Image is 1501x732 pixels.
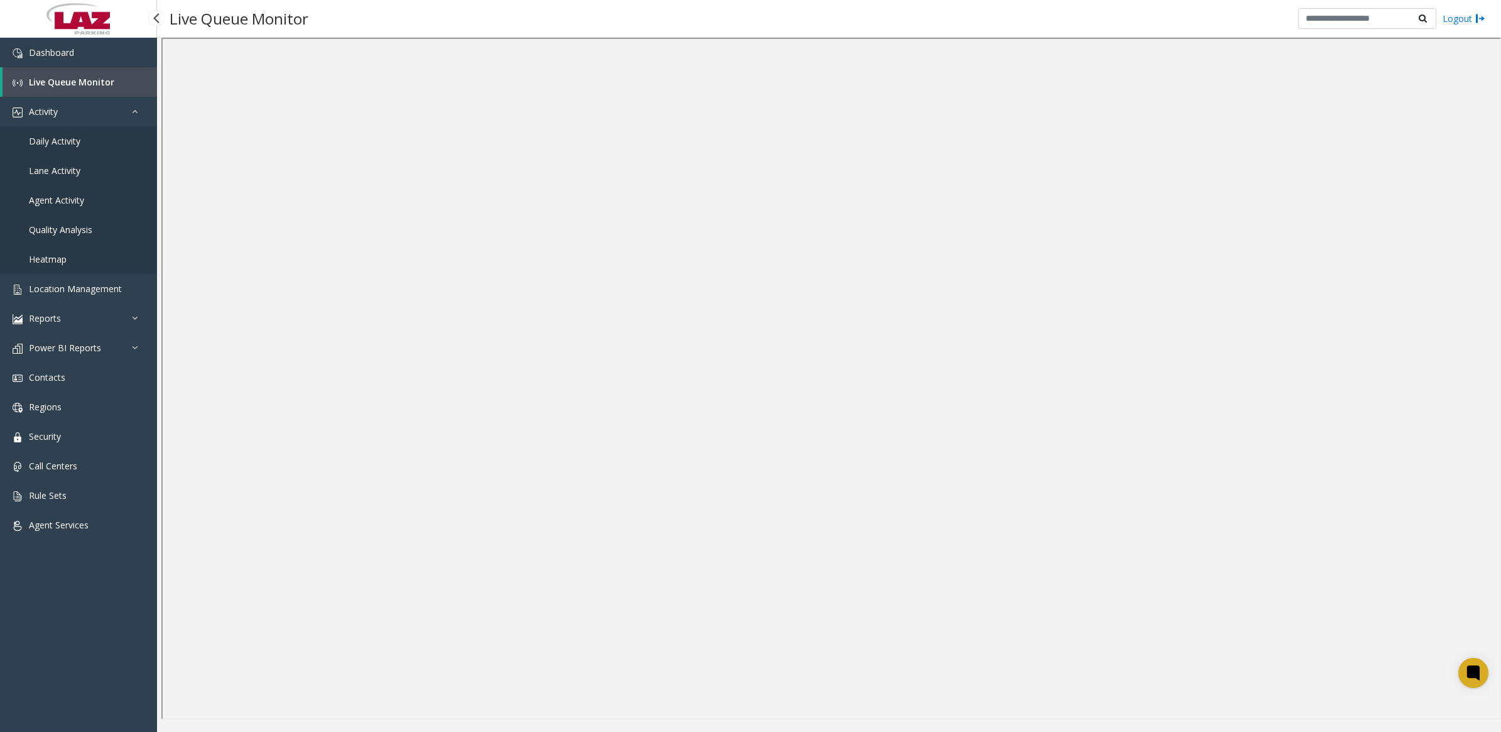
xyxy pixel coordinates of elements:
[29,312,61,324] span: Reports
[29,253,67,265] span: Heatmap
[13,344,23,354] img: 'icon'
[13,491,23,501] img: 'icon'
[29,76,114,88] span: Live Queue Monitor
[13,373,23,383] img: 'icon'
[13,107,23,117] img: 'icon'
[1443,12,1485,25] a: Logout
[29,165,80,177] span: Lane Activity
[29,460,77,472] span: Call Centers
[13,462,23,472] img: 'icon'
[29,489,67,501] span: Rule Sets
[29,430,61,442] span: Security
[163,3,315,34] h3: Live Queue Monitor
[13,285,23,295] img: 'icon'
[29,342,101,354] span: Power BI Reports
[13,403,23,413] img: 'icon'
[29,283,122,295] span: Location Management
[13,78,23,88] img: 'icon'
[1475,12,1485,25] img: logout
[29,371,65,383] span: Contacts
[29,194,84,206] span: Agent Activity
[13,48,23,58] img: 'icon'
[29,135,80,147] span: Daily Activity
[29,401,62,413] span: Regions
[29,224,92,236] span: Quality Analysis
[29,46,74,58] span: Dashboard
[13,521,23,531] img: 'icon'
[3,67,157,97] a: Live Queue Monitor
[13,432,23,442] img: 'icon'
[29,106,58,117] span: Activity
[29,519,89,531] span: Agent Services
[13,314,23,324] img: 'icon'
